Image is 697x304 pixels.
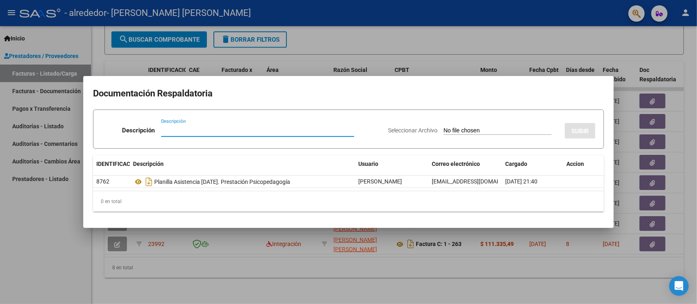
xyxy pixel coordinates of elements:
[144,175,154,188] i: Descargar documento
[505,178,537,185] font: [DATE] 21:40
[101,199,122,204] font: 0 en total
[388,127,437,134] font: Seleccionar Archivo
[566,161,584,167] font: Accion
[505,161,527,167] font: Cargado
[93,88,213,98] font: Documentación Respaldatoria
[93,155,130,182] datatable-header-cell: IDENTIFICACIÓN
[571,127,589,135] font: SUBIR
[96,161,140,167] font: IDENTIFICACIÓN
[130,155,355,182] datatable-header-cell: Descripción
[428,155,502,182] datatable-header-cell: Correo electrónico
[122,127,155,134] font: Descripción
[502,155,563,182] datatable-header-cell: Cargado
[133,175,352,188] div: Planilla Asistencia [DATE]. Prestación Psicopedagogía
[669,276,689,296] div: Abrir Intercom Messenger
[565,123,595,139] button: SUBIR
[358,178,402,185] font: [PERSON_NAME]
[96,178,109,185] font: 8762
[563,155,604,182] datatable-header-cell: Accion
[432,161,480,167] font: Correo electrónico
[432,178,522,185] font: [EMAIL_ADDRESS][DOMAIN_NAME]
[358,161,378,167] font: Usuario
[355,155,428,182] datatable-header-cell: Usuario
[133,161,164,167] font: Descripción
